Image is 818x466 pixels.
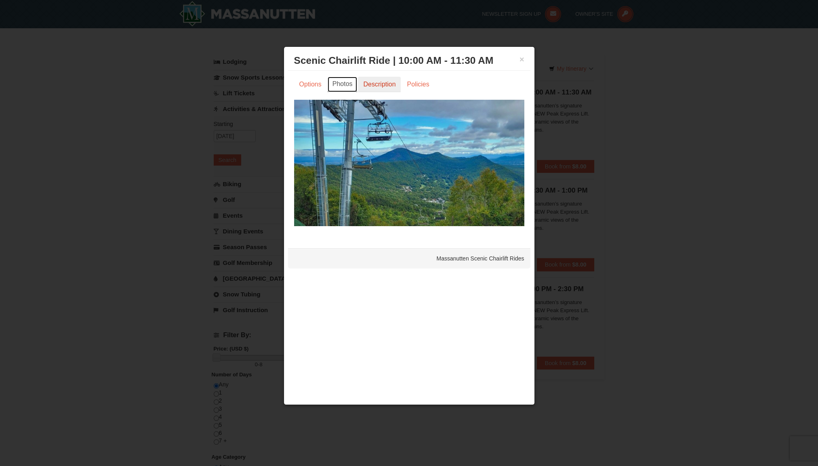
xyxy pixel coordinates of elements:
h3: Scenic Chairlift Ride | 10:00 AM - 11:30 AM [294,55,524,67]
a: Description [358,77,401,92]
a: Photos [328,77,357,92]
div: Massanutten Scenic Chairlift Rides [288,248,530,269]
a: Options [294,77,327,92]
a: Policies [402,77,434,92]
button: × [519,55,524,63]
img: 24896431-1-a2e2611b.jpg [294,100,524,226]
